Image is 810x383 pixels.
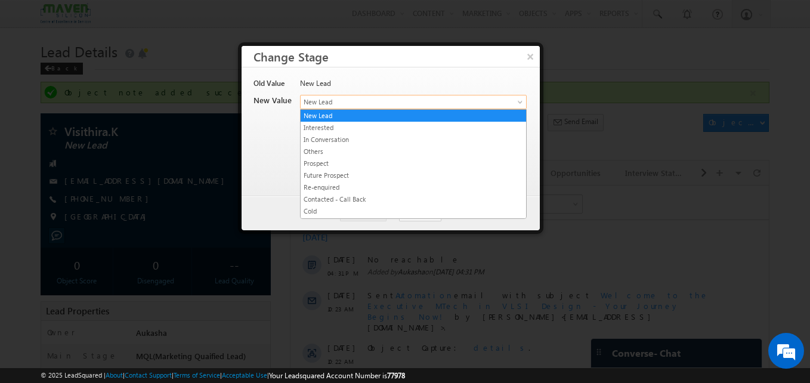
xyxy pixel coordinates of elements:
h3: Change Stage [253,46,540,67]
a: Terms of Service [174,371,220,379]
textarea: Type your message and hit 'Enter' [16,110,218,288]
span: Aukasha [107,82,134,91]
div: New Lead [300,78,525,95]
div: All Time [205,13,229,24]
span: © 2025 LeadSquared | | | | | [41,370,405,381]
div: by [PERSON_NAME]<[EMAIL_ADDRESS][DOMAIN_NAME]>. [77,104,427,146]
span: 04:31 PM [37,82,73,93]
a: New Lead [300,95,527,109]
div: Old Value [253,78,293,95]
a: Others [301,146,526,157]
span: No reachable [77,69,427,79]
span: Object Capture: [77,157,174,167]
span: 10:22 AM [37,171,73,181]
div: New Value [253,95,293,112]
div: Minimize live chat window [196,6,224,35]
span: details [183,157,238,167]
span: Time [180,9,196,27]
div: . [77,157,427,168]
a: Contact Support [125,371,172,379]
span: Sent email with subject [77,104,301,115]
a: Prospect [301,158,526,169]
ul: New Lead [300,109,527,219]
span: [DATE] [37,157,64,168]
span: Added by on [77,81,427,92]
span: 77978 [387,371,405,380]
div: Sales Activity,Program,Email Bounced,Email Link Clicked,Email Marked Spam & 72 more.. [60,10,149,27]
div: 77 Selected [63,13,97,24]
a: About [106,371,123,379]
img: d_60004797649_company_0_60004797649 [20,63,50,78]
em: Start Chat [162,298,217,314]
a: Future Prospect [301,170,526,181]
a: Acceptable Use [222,371,267,379]
span: Activity Type [12,9,53,27]
span: [DATE] 04:31 PM [143,82,194,91]
span: Your Leadsquared Account Number is [269,371,405,380]
span: Automation [105,104,163,115]
a: Re-enquired [301,182,526,193]
div: [DATE] [12,47,51,57]
span: Welcome to the Executive MTech in VLSI Design - Your Journey Begins Now! [77,104,418,136]
a: Contacted - Call Back [301,194,526,205]
span: [DATE] [37,69,64,79]
button: × [521,46,540,67]
span: 10:23 AM [37,118,73,129]
span: New Lead [301,97,487,107]
div: Chat with us now [62,63,200,78]
span: [DATE] [37,104,64,115]
a: Portal Link Shared [301,218,526,228]
a: In Conversation [301,134,526,145]
a: New Lead [301,110,526,121]
a: Interested [301,122,526,133]
a: Cold [301,206,526,217]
